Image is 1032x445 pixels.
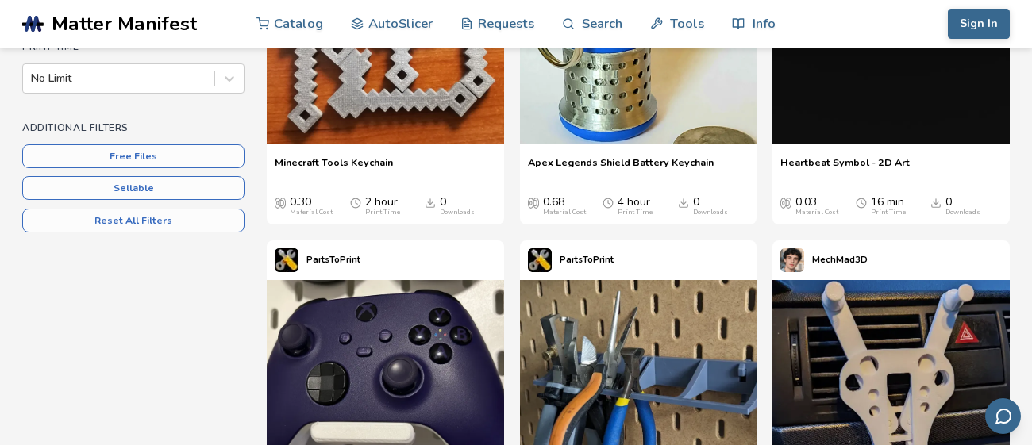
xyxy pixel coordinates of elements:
[22,122,245,133] h4: Additional Filters
[290,209,333,217] div: Material Cost
[22,209,245,232] button: Reset All Filters
[365,209,400,217] div: Print Time
[528,248,552,272] img: PartsToPrint's profile
[290,196,333,217] div: 0.30
[275,156,393,180] a: Minecraft Tools Keychain
[985,398,1021,434] button: Send feedback via email
[543,196,586,217] div: 0.68
[812,251,868,268] p: MechMad3D
[543,209,586,217] div: Material Cost
[365,196,400,217] div: 2 hour
[440,209,475,217] div: Downloads
[948,9,1010,39] button: Sign In
[871,196,906,217] div: 16 min
[440,196,475,217] div: 0
[780,196,791,209] span: Average Cost
[678,196,689,209] span: Downloads
[350,196,361,209] span: Average Print Time
[856,196,867,209] span: Average Print Time
[31,72,34,85] input: No Limit
[528,196,539,209] span: Average Cost
[930,196,942,209] span: Downloads
[693,196,728,217] div: 0
[945,196,980,217] div: 0
[275,196,286,209] span: Average Cost
[22,176,245,200] button: Sellable
[560,251,614,268] p: PartsToPrint
[22,144,245,168] button: Free Files
[780,156,910,180] a: Heartbeat Symbol - 2D Art
[618,196,653,217] div: 4 hour
[693,209,728,217] div: Downloads
[22,41,245,52] h4: Print Time
[267,240,368,280] a: PartsToPrint's profilePartsToPrint
[306,251,360,268] p: PartsToPrint
[780,248,804,272] img: MechMad3D's profile
[528,156,714,180] a: Apex Legends Shield Battery Keychain
[52,13,197,35] span: Matter Manifest
[603,196,614,209] span: Average Print Time
[795,209,838,217] div: Material Cost
[772,240,876,280] a: MechMad3D's profileMechMad3D
[520,240,622,280] a: PartsToPrint's profilePartsToPrint
[945,209,980,217] div: Downloads
[618,209,653,217] div: Print Time
[425,196,436,209] span: Downloads
[871,209,906,217] div: Print Time
[275,248,298,272] img: PartsToPrint's profile
[795,196,838,217] div: 0.03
